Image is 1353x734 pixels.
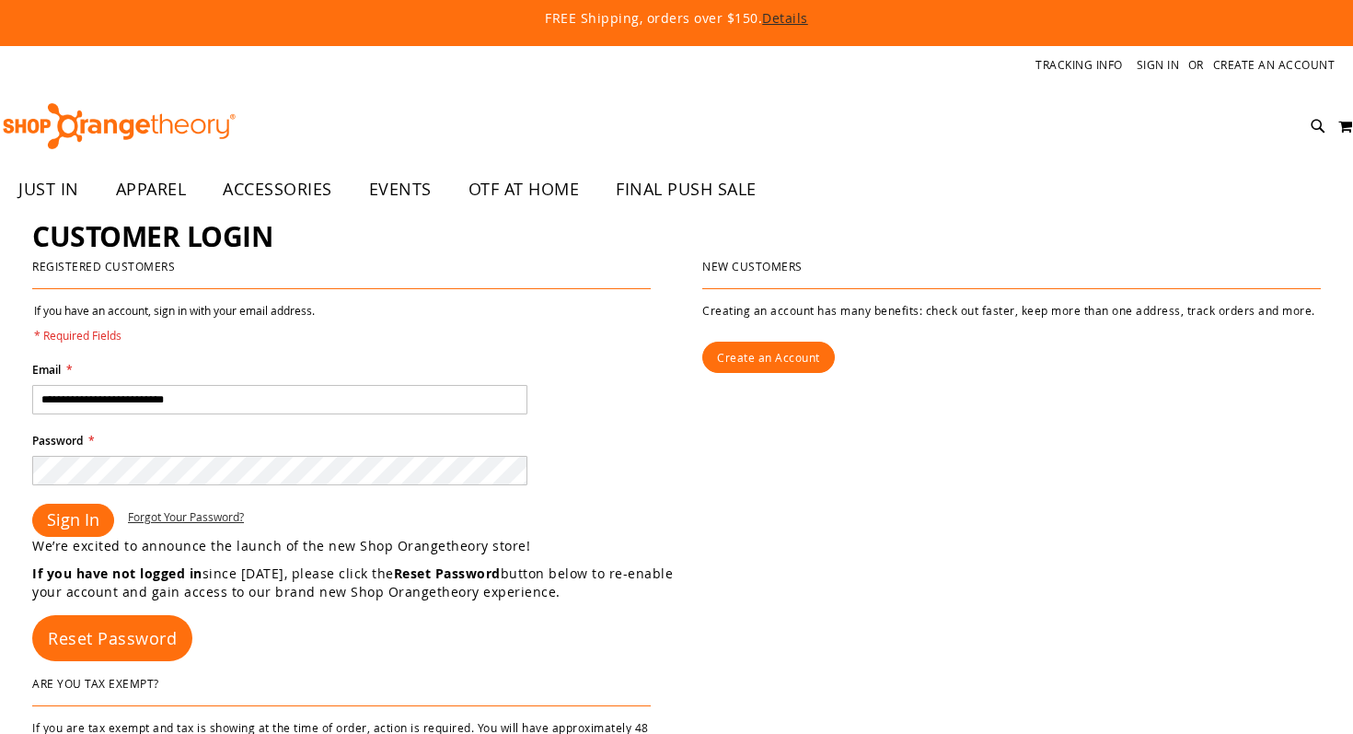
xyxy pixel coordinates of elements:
[32,565,676,601] p: since [DATE], please click the button below to re-enable your account and gain access to our bran...
[48,627,177,649] span: Reset Password
[394,565,501,582] strong: Reset Password
[32,537,676,555] p: We’re excited to announce the launch of the new Shop Orangetheory store!
[128,509,244,524] span: Forgot Your Password?
[351,169,450,211] a: EVENTS
[702,303,1321,319] p: Creating an account has many benefits: check out faster, keep more than one address, track orders...
[32,615,192,661] a: Reset Password
[702,259,803,274] strong: New Customers
[32,217,272,255] span: Customer Login
[32,565,202,582] strong: If you have not logged in
[32,433,83,449] span: Password
[369,169,432,210] span: EVENTS
[128,509,244,525] a: Forgot Your Password?
[34,328,315,344] span: * Required Fields
[762,9,808,27] a: Details
[18,169,79,210] span: JUST IN
[702,342,835,373] a: Create an Account
[98,169,205,211] a: APPAREL
[1035,57,1123,73] a: Tracking Info
[616,169,757,210] span: FINAL PUSH SALE
[116,169,187,210] span: APPAREL
[1213,57,1336,73] a: Create an Account
[204,169,351,211] a: ACCESSORIES
[32,362,61,378] span: Email
[597,169,775,211] a: FINAL PUSH SALE
[32,259,175,274] strong: Registered Customers
[124,9,1229,28] p: FREE Shipping, orders over $150.
[32,676,159,691] strong: Are You Tax Exempt?
[47,508,99,530] span: Sign In
[1137,57,1180,73] a: Sign In
[717,350,820,365] span: Create an Account
[450,169,598,211] a: OTF AT HOME
[223,169,332,210] span: ACCESSORIES
[468,169,580,210] span: OTF AT HOME
[32,504,114,537] button: Sign In
[32,303,317,344] legend: If you have an account, sign in with your email address.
